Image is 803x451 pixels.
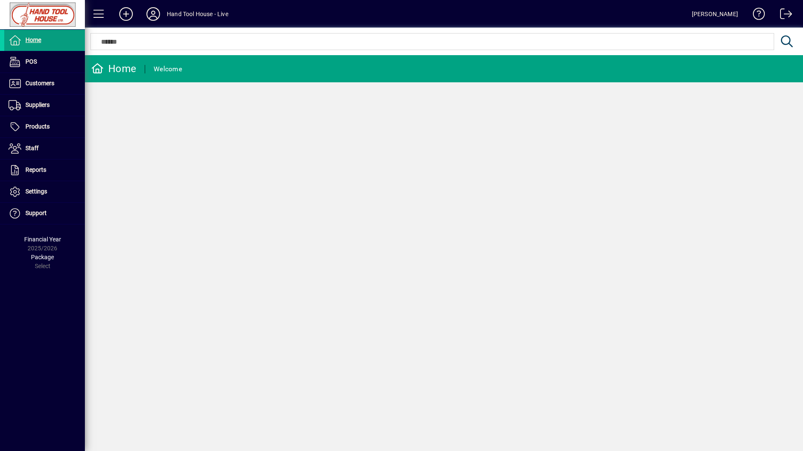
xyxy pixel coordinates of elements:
span: Package [31,254,54,261]
span: Staff [25,145,39,151]
span: Products [25,123,50,130]
div: Hand Tool House - Live [167,7,228,21]
span: Suppliers [25,101,50,108]
div: Welcome [154,62,182,76]
span: Reports [25,166,46,173]
a: Customers [4,73,85,94]
span: Financial Year [24,236,61,243]
span: Home [25,36,41,43]
a: Support [4,203,85,224]
a: Products [4,116,85,137]
a: Knowledge Base [747,2,765,29]
span: Settings [25,188,47,195]
button: Add [112,6,140,22]
div: [PERSON_NAME] [692,7,738,21]
span: Support [25,210,47,216]
a: POS [4,51,85,73]
button: Profile [140,6,167,22]
a: Suppliers [4,95,85,116]
a: Staff [4,138,85,159]
a: Reports [4,160,85,181]
div: Home [91,62,136,76]
span: POS [25,58,37,65]
a: Settings [4,181,85,202]
a: Logout [774,2,792,29]
span: Customers [25,80,54,87]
